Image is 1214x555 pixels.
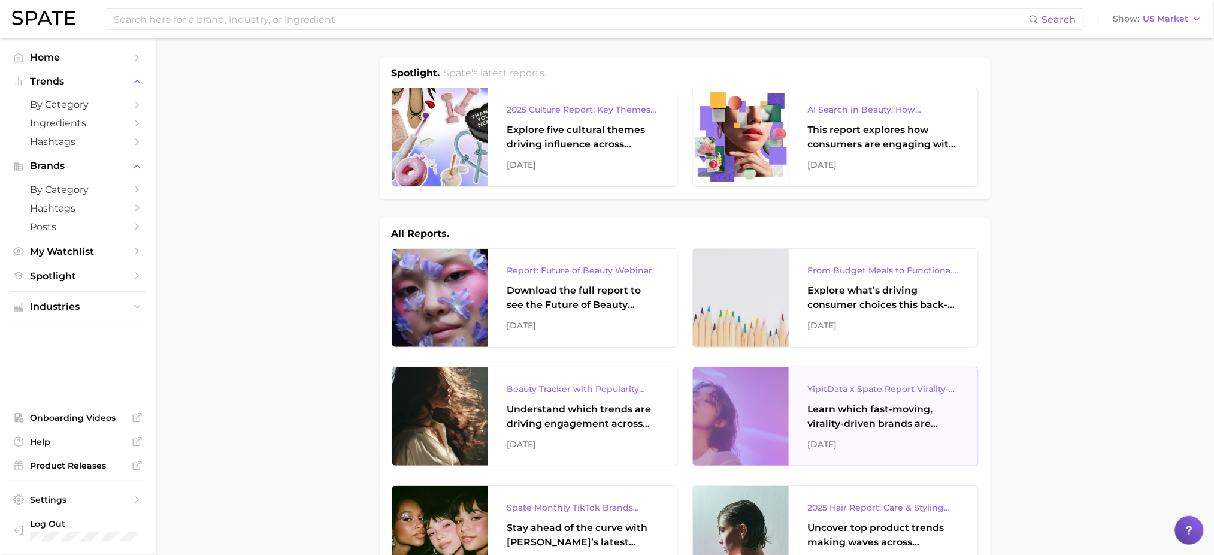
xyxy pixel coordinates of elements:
div: Stay ahead of the curve with [PERSON_NAME]’s latest monthly tracker, spotlighting the fastest-gro... [507,521,658,550]
div: [DATE] [808,437,959,451]
a: Settings [10,491,146,509]
a: AI Search in Beauty: How Consumers Are Using ChatGPT vs. Google SearchThis report explores how co... [692,88,979,187]
div: Download the full report to see the Future of Beauty trends we unpacked during the webinar. [507,283,658,312]
span: Product Releases [30,460,126,471]
h1: All Reports. [392,227,450,241]
div: YipitData x Spate Report Virality-Driven Brands Are Taking a Slice of the Beauty Pie [808,382,959,396]
div: [DATE] [507,158,658,172]
span: My Watchlist [30,246,126,257]
span: Hashtags [30,203,126,214]
div: Spate Monthly TikTok Brands Tracker [507,500,658,515]
div: Explore five cultural themes driving influence across beauty, food, and pop culture. [507,123,658,152]
span: Settings [30,494,126,505]
span: Log Out [30,518,181,529]
span: by Category [30,184,126,195]
div: [DATE] [507,318,658,333]
span: Posts [30,221,126,233]
a: Onboarding Videos [10,409,146,427]
a: 2025 Culture Report: Key Themes That Are Shaping Consumer DemandExplore five cultural themes driv... [392,88,678,187]
span: Ingredients [30,117,126,129]
span: Spotlight [30,270,126,282]
span: Help [30,436,126,447]
a: Report: Future of Beauty WebinarDownload the full report to see the Future of Beauty trends we un... [392,248,678,348]
a: Hashtags [10,132,146,151]
div: Understand which trends are driving engagement across platforms in the skin, hair, makeup, and fr... [507,402,658,431]
a: Ingredients [10,114,146,132]
div: Report: Future of Beauty Webinar [507,263,658,277]
h2: Spate's latest reports. [443,66,546,80]
div: Explore what’s driving consumer choices this back-to-school season From budget-friendly meals to ... [808,283,959,312]
a: My Watchlist [10,242,146,261]
a: Beauty Tracker with Popularity IndexUnderstand which trends are driving engagement across platfor... [392,367,678,466]
div: Uncover top product trends making waves across platforms — along with key insights into benefits,... [808,521,959,550]
div: 2025 Culture Report: Key Themes That Are Shaping Consumer Demand [507,102,658,117]
span: Hashtags [30,136,126,147]
div: Learn which fast-moving, virality-driven brands are leading the pack, the risks of viral growth, ... [808,402,959,431]
button: Industries [10,298,146,316]
a: Product Releases [10,457,146,475]
a: Home [10,48,146,67]
span: Home [30,52,126,63]
div: [DATE] [808,318,959,333]
span: Show [1113,16,1140,22]
span: Onboarding Videos [30,412,126,423]
div: Beauty Tracker with Popularity Index [507,382,658,396]
a: Log out. Currently logged in with e-mail marcela.bucklin@kendobrands.com. [10,515,146,545]
a: From Budget Meals to Functional Snacks: Food & Beverage Trends Shaping Consumer Behavior This Sch... [692,248,979,348]
span: Industries [30,301,126,312]
span: Trends [30,76,126,87]
a: Posts [10,218,146,236]
a: by Category [10,180,146,199]
div: This report explores how consumers are engaging with AI-powered search tools — and what it means ... [808,123,959,152]
h1: Spotlight. [392,66,440,80]
input: Search here for a brand, industry, or ingredient [113,9,1029,29]
span: Brands [30,161,126,171]
div: [DATE] [808,158,959,172]
div: 2025 Hair Report: Care & Styling Products [808,500,959,515]
div: AI Search in Beauty: How Consumers Are Using ChatGPT vs. Google Search [808,102,959,117]
span: Search [1042,14,1076,25]
a: by Category [10,95,146,114]
a: Hashtags [10,199,146,218]
button: Trends [10,73,146,91]
button: ShowUS Market [1110,11,1205,27]
a: Spotlight [10,267,146,285]
img: SPATE [12,11,75,25]
span: US Market [1143,16,1189,22]
button: Brands [10,157,146,175]
a: YipitData x Spate Report Virality-Driven Brands Are Taking a Slice of the Beauty PieLearn which f... [692,367,979,466]
span: by Category [30,99,126,110]
a: Help [10,433,146,451]
div: From Budget Meals to Functional Snacks: Food & Beverage Trends Shaping Consumer Behavior This Sch... [808,263,959,277]
div: [DATE] [507,437,658,451]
